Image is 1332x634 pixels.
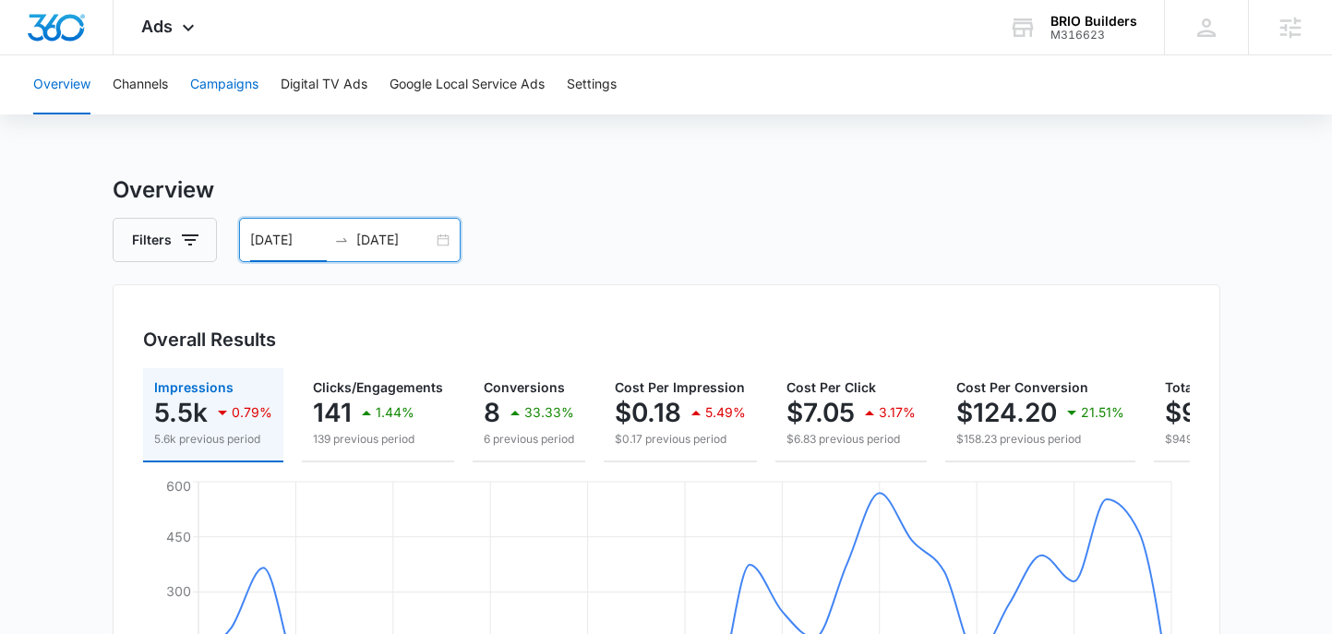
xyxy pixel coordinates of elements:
[956,379,1088,395] span: Cost Per Conversion
[567,55,617,114] button: Settings
[113,55,168,114] button: Channels
[786,379,876,395] span: Cost Per Click
[313,379,443,395] span: Clicks/Engagements
[281,55,367,114] button: Digital TV Ads
[786,431,916,448] p: $6.83 previous period
[956,398,1057,427] p: $124.20
[484,379,565,395] span: Conversions
[52,30,90,44] div: v 4.0.25
[524,406,574,419] p: 33.33%
[33,55,90,114] button: Overview
[190,55,258,114] button: Campaigns
[334,233,349,247] span: to
[30,30,44,44] img: logo_orange.svg
[166,478,191,494] tspan: 600
[232,406,272,419] p: 0.79%
[390,55,545,114] button: Google Local Service Ads
[113,218,217,262] button: Filters
[204,109,311,121] div: Keywords by Traffic
[313,398,352,427] p: 141
[154,398,208,427] p: 5.5k
[1050,14,1137,29] div: account name
[956,431,1124,448] p: $158.23 previous period
[166,583,191,599] tspan: 300
[484,431,574,448] p: 6 previous period
[615,431,746,448] p: $0.17 previous period
[50,107,65,122] img: tab_domain_overview_orange.svg
[786,398,855,427] p: $7.05
[879,406,916,419] p: 3.17%
[705,406,746,419] p: 5.49%
[166,529,191,544] tspan: 450
[1165,398,1271,427] p: $993.58
[615,398,681,427] p: $0.18
[184,107,198,122] img: tab_keywords_by_traffic_grey.svg
[356,230,433,250] input: End date
[1165,379,1241,395] span: Total Spend
[154,379,234,395] span: Impressions
[70,109,165,121] div: Domain Overview
[313,431,443,448] p: 139 previous period
[615,379,745,395] span: Cost Per Impression
[334,233,349,247] span: swap-right
[154,431,272,448] p: 5.6k previous period
[113,173,1220,207] h3: Overview
[1050,29,1137,42] div: account id
[141,17,173,36] span: Ads
[48,48,203,63] div: Domain: [DOMAIN_NAME]
[1081,406,1124,419] p: 21.51%
[484,398,500,427] p: 8
[250,230,327,250] input: Start date
[143,326,276,353] h3: Overall Results
[30,48,44,63] img: website_grey.svg
[376,406,414,419] p: 1.44%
